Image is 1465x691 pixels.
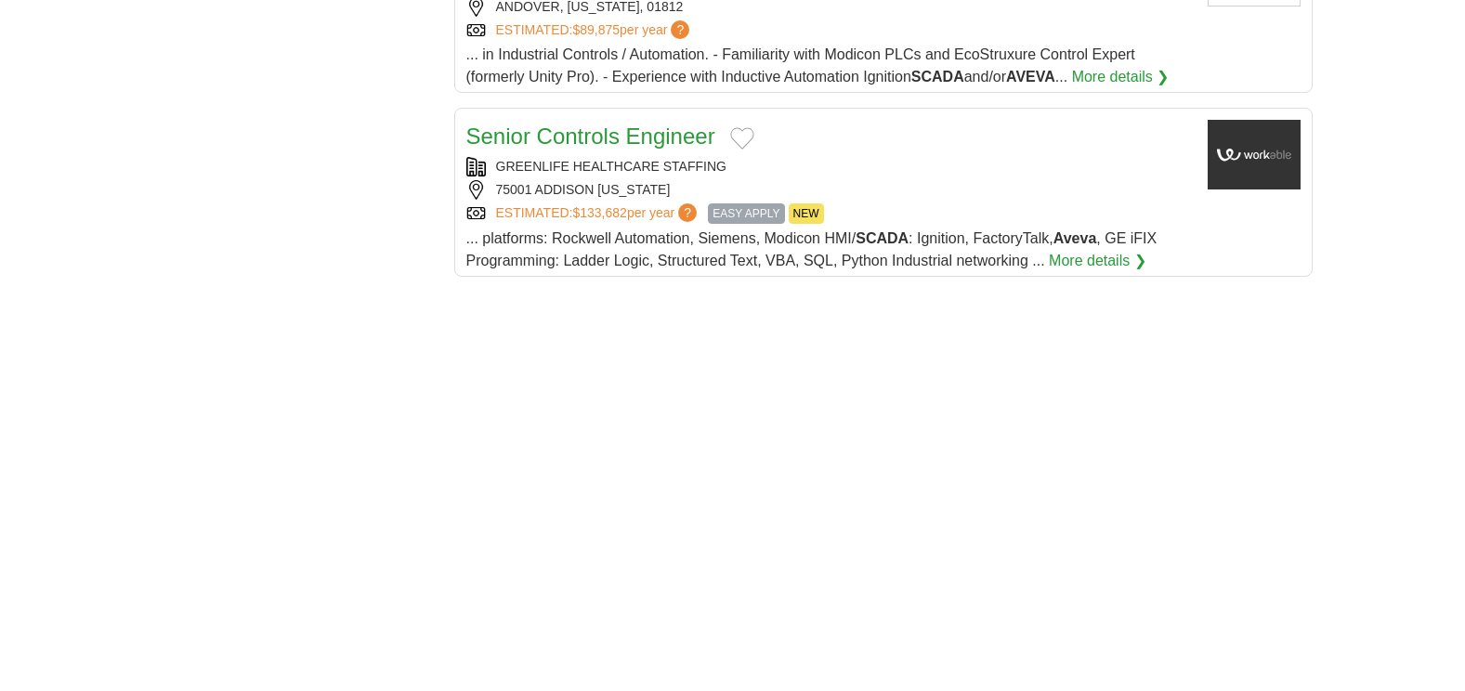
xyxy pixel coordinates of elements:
[671,20,689,39] span: ?
[730,127,754,150] button: Add to favorite jobs
[466,157,1193,176] div: GREENLIFE HEALTHCARE STAFFING
[496,203,701,224] a: ESTIMATED:$133,682per year?
[466,46,1135,85] span: ... in Industrial Controls / Automation. - Familiarity with Modicon PLCs and EcoStruxure Control ...
[466,124,715,149] a: Senior Controls Engineer
[466,230,1158,268] span: ... platforms: Rockwell Automation, Siemens, Modicon HMI/ : Ignition, FactoryTalk, , GE iFIX Prog...
[708,203,784,224] span: EASY APPLY
[1208,120,1301,189] img: Company logo
[856,230,909,246] strong: SCADA
[1006,69,1055,85] strong: AVEVA
[1053,230,1097,246] strong: Aveva
[572,22,620,37] span: $89,875
[1072,66,1170,88] a: More details ❯
[466,180,1193,200] div: 75001 ADDISON [US_STATE]
[678,203,697,222] span: ?
[911,69,964,85] strong: SCADA
[1049,250,1146,272] a: More details ❯
[572,205,626,220] span: $133,682
[789,203,824,224] span: NEW
[496,20,694,40] a: ESTIMATED:$89,875per year?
